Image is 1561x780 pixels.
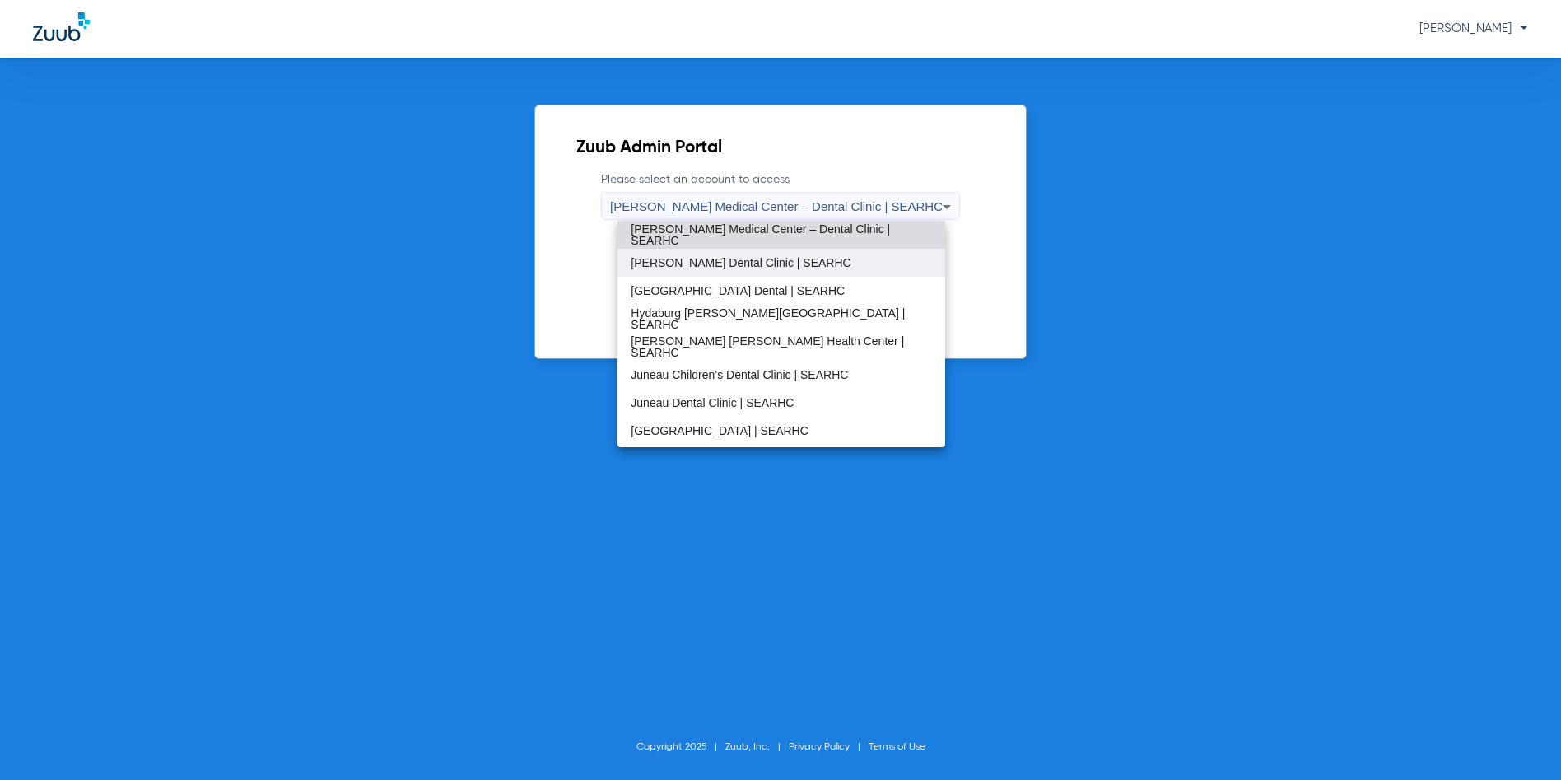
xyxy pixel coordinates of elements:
[631,307,931,330] span: Hydaburg [PERSON_NAME][GEOGRAPHIC_DATA] | SEARHC
[631,285,845,297] span: [GEOGRAPHIC_DATA] Dental | SEARHC
[1479,701,1561,780] iframe: Chat Widget
[631,257,850,269] span: [PERSON_NAME] Dental Clinic | SEARHC
[631,223,931,246] span: [PERSON_NAME] Medical Center – Dental Clinic | SEARHC
[631,397,794,409] span: Juneau Dental Clinic | SEARHC
[631,425,808,437] span: [GEOGRAPHIC_DATA] | SEARHC
[631,369,848,381] span: Juneau Children’s Dental Clinic | SEARHC
[631,335,931,358] span: [PERSON_NAME] [PERSON_NAME] Health Center | SEARHC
